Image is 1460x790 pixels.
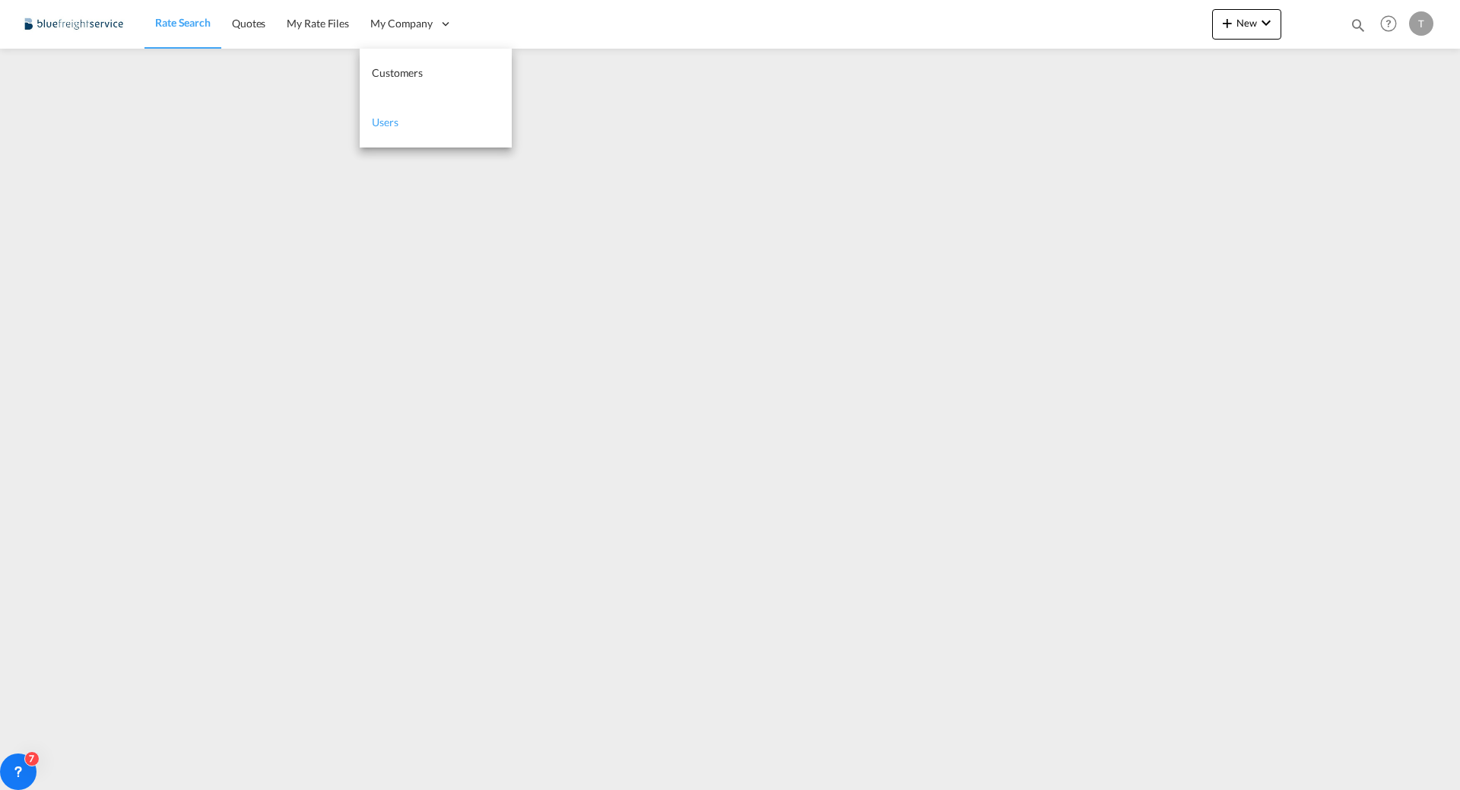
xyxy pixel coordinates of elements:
span: New [1218,17,1275,29]
md-icon: icon-chevron-down [1257,14,1275,32]
img: 9097ab40c0d911ee81d80fb7ec8da167.JPG [23,7,125,41]
span: Quotes [232,17,265,30]
span: My Company [370,16,433,31]
md-icon: icon-plus 400-fg [1218,14,1236,32]
span: Help [1376,11,1401,36]
a: Customers [360,49,512,98]
md-icon: icon-magnify [1350,17,1366,33]
span: My Rate Files [287,17,349,30]
span: Users [372,116,398,128]
a: Users [360,98,512,148]
div: T [1409,11,1433,36]
div: icon-magnify [1350,17,1366,40]
span: Customers [372,66,423,79]
button: icon-plus 400-fgNewicon-chevron-down [1212,9,1281,40]
span: Rate Search [155,16,211,29]
div: Help [1376,11,1409,38]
